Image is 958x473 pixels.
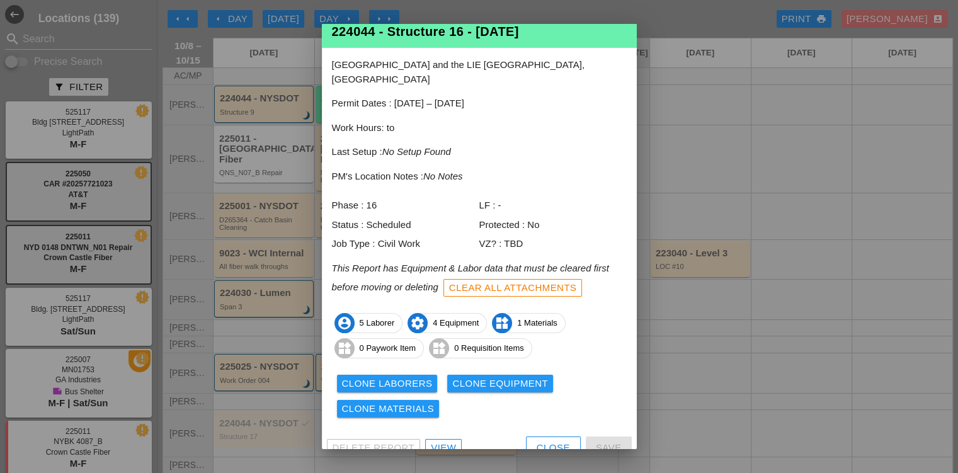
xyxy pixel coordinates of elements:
p: [GEOGRAPHIC_DATA] and the LIE [GEOGRAPHIC_DATA], [GEOGRAPHIC_DATA] [332,58,627,86]
span: 0 Paywork Item [335,338,424,358]
div: Phase : 16 [332,198,479,213]
p: Last Setup : [332,145,627,159]
button: Close [526,436,581,459]
i: This Report has Equipment & Labor data that must be cleared first before moving or deleting [332,263,609,292]
div: Clone Laborers [342,377,433,391]
p: Permit Dates : [DATE] – [DATE] [332,96,627,111]
span: 1 Materials [493,313,565,333]
button: Clone Equipment [447,375,553,392]
i: widgets [492,313,512,333]
div: Clone Materials [342,402,435,416]
i: widgets [429,338,449,358]
button: Clear All Attachments [443,279,583,297]
p: Work Hours: to [332,121,627,135]
div: Job Type : Civil Work [332,237,479,251]
i: No Notes [423,171,463,181]
a: View [425,439,462,457]
i: settings [408,313,428,333]
i: account_circle [334,313,355,333]
div: Close [537,441,570,455]
i: widgets [334,338,355,358]
div: 224044 - Structure 16 - [DATE] [332,25,627,38]
span: 5 Laborer [335,313,402,333]
div: Clone Equipment [452,377,548,391]
div: Clear All Attachments [449,281,577,295]
p: PM's Location Notes : [332,169,627,184]
div: VZ? : TBD [479,237,627,251]
div: LF : - [479,198,627,213]
button: Clone Laborers [337,375,438,392]
div: View [431,441,456,455]
span: 4 Equipment [408,313,486,333]
div: Status : Scheduled [332,218,479,232]
button: Clone Materials [337,400,440,418]
span: 0 Requisition Items [430,338,532,358]
div: Protected : No [479,218,627,232]
i: No Setup Found [382,146,451,157]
